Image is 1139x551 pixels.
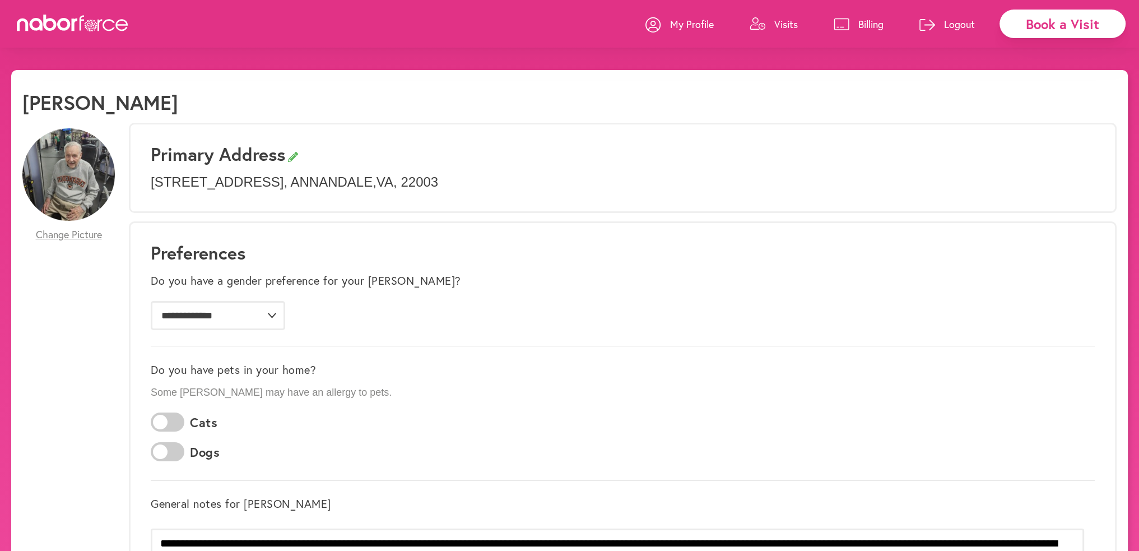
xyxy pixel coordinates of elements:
[944,17,975,31] p: Logout
[750,7,798,41] a: Visits
[36,229,102,241] span: Change Picture
[151,497,331,511] label: General notes for [PERSON_NAME]
[190,415,217,430] label: Cats
[190,445,220,460] label: Dogs
[22,128,115,221] img: Z4OolGcHSWeCbCZOLmLi
[151,387,1095,399] p: Some [PERSON_NAME] may have an allergy to pets.
[834,7,884,41] a: Billing
[22,90,178,114] h1: [PERSON_NAME]
[151,143,1095,165] h3: Primary Address
[858,17,884,31] p: Billing
[151,242,1095,263] h1: Preferences
[645,7,714,41] a: My Profile
[774,17,798,31] p: Visits
[670,17,714,31] p: My Profile
[151,363,316,377] label: Do you have pets in your home?
[919,7,975,41] a: Logout
[151,174,1095,191] p: [STREET_ADDRESS] , ANNANDALE , VA , 22003
[151,274,461,288] label: Do you have a gender preference for your [PERSON_NAME]?
[999,10,1126,38] div: Book a Visit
